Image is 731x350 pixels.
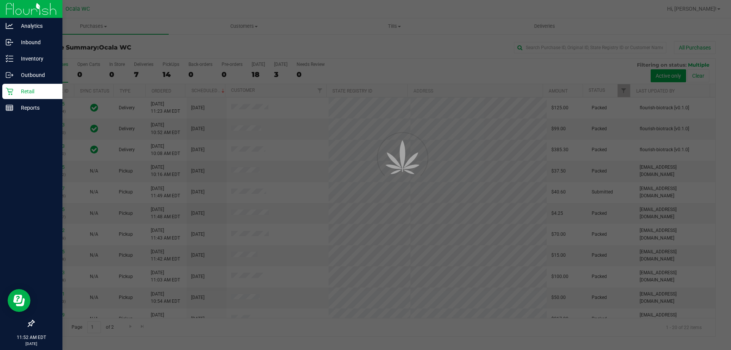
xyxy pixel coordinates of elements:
[6,88,13,95] inline-svg: Retail
[13,70,59,80] p: Outbound
[13,54,59,63] p: Inventory
[6,104,13,112] inline-svg: Reports
[13,87,59,96] p: Retail
[6,55,13,62] inline-svg: Inventory
[6,71,13,79] inline-svg: Outbound
[13,21,59,30] p: Analytics
[8,289,30,312] iframe: Resource center
[13,38,59,47] p: Inbound
[6,22,13,30] inline-svg: Analytics
[3,334,59,341] p: 11:52 AM EDT
[3,341,59,347] p: [DATE]
[13,103,59,112] p: Reports
[6,38,13,46] inline-svg: Inbound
